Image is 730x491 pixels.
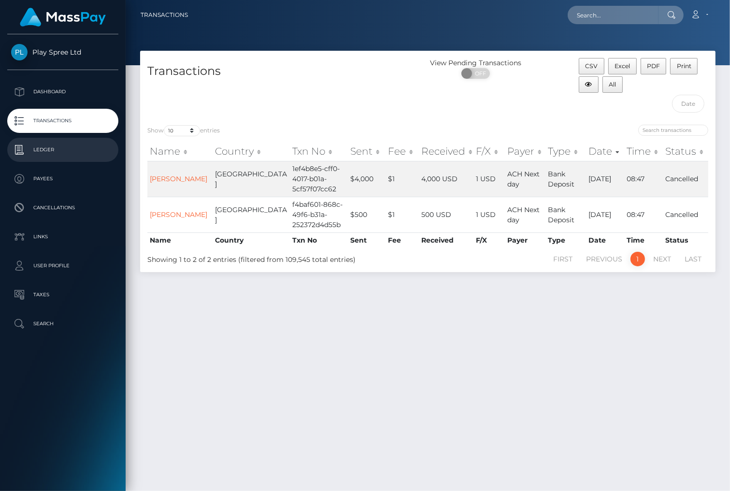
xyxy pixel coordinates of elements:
a: Cancellations [7,196,118,220]
p: Cancellations [11,201,115,215]
th: Fee: activate to sort column ascending [386,142,419,161]
div: Showing 1 to 2 of 2 entries (filtered from 109,545 total entries) [147,251,372,265]
th: Type: activate to sort column ascending [546,142,587,161]
th: Sent [348,232,386,248]
th: Status [663,232,708,248]
a: Dashboard [7,80,118,104]
td: [GEOGRAPHIC_DATA] [213,197,290,232]
td: f4baf601-868c-49f6-b31a-252372d4d55b [290,197,348,232]
span: PDF [647,62,660,70]
td: [GEOGRAPHIC_DATA] [213,161,290,197]
th: Sent: activate to sort column ascending [348,142,386,161]
span: OFF [467,68,491,79]
td: 4,000 USD [419,161,473,197]
th: Time [624,232,663,248]
td: $4,000 [348,161,386,197]
a: Ledger [7,138,118,162]
a: [PERSON_NAME] [150,174,207,183]
p: Links [11,230,115,244]
th: Received [419,232,473,248]
th: Time: activate to sort column ascending [624,142,663,161]
span: CSV [586,62,598,70]
a: [PERSON_NAME] [150,210,207,219]
th: F/X: activate to sort column ascending [473,142,505,161]
a: Links [7,225,118,249]
th: Status: activate to sort column ascending [663,142,708,161]
td: Cancelled [663,197,708,232]
td: 1 USD [473,197,505,232]
p: Ledger [11,143,115,157]
td: [DATE] [586,161,624,197]
th: F/X [473,232,505,248]
th: Country [213,232,290,248]
span: ACH Next day [507,170,540,188]
span: All [609,81,616,88]
th: Name [147,232,213,248]
th: Fee [386,232,419,248]
button: Column visibility [579,76,599,93]
h4: Transactions [147,63,421,80]
p: Transactions [11,114,115,128]
input: Search transactions [638,125,708,136]
p: User Profile [11,259,115,273]
input: Search... [568,6,658,24]
th: Date: activate to sort column ascending [586,142,624,161]
a: Search [7,312,118,336]
a: Transactions [141,5,188,25]
button: Print [670,58,698,74]
td: $500 [348,197,386,232]
span: Print [677,62,691,70]
td: Bank Deposit [546,161,587,197]
span: Play Spree Ltd [7,48,118,57]
img: Play Spree Ltd [11,44,28,60]
input: Date filter [672,95,704,113]
td: 08:47 [624,161,663,197]
td: 1 USD [473,161,505,197]
img: MassPay Logo [20,8,106,27]
td: $1 [386,197,419,232]
td: 1ef4b8e5-cff0-4017-b01a-5cf57f07cc62 [290,161,348,197]
p: Dashboard [11,85,115,99]
td: Bank Deposit [546,197,587,232]
td: Cancelled [663,161,708,197]
a: Transactions [7,109,118,133]
a: Payees [7,167,118,191]
span: ACH Next day [507,205,540,224]
button: Excel [608,58,637,74]
th: Txn No [290,232,348,248]
a: 1 [630,252,645,266]
th: Txn No: activate to sort column ascending [290,142,348,161]
button: PDF [641,58,667,74]
p: Taxes [11,288,115,302]
th: Received: activate to sort column ascending [419,142,473,161]
select: Showentries [164,125,200,136]
button: CSV [579,58,604,74]
label: Show entries [147,125,220,136]
div: View Pending Transactions [428,58,524,68]
td: 500 USD [419,197,473,232]
th: Payer: activate to sort column ascending [505,142,546,161]
td: [DATE] [586,197,624,232]
a: Taxes [7,283,118,307]
a: User Profile [7,254,118,278]
td: 08:47 [624,197,663,232]
span: Excel [615,62,630,70]
p: Search [11,317,115,331]
td: $1 [386,161,419,197]
th: Type [546,232,587,248]
p: Payees [11,172,115,186]
th: Payer [505,232,546,248]
button: All [602,76,623,93]
th: Name: activate to sort column ascending [147,142,213,161]
th: Date [586,232,624,248]
th: Country: activate to sort column ascending [213,142,290,161]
